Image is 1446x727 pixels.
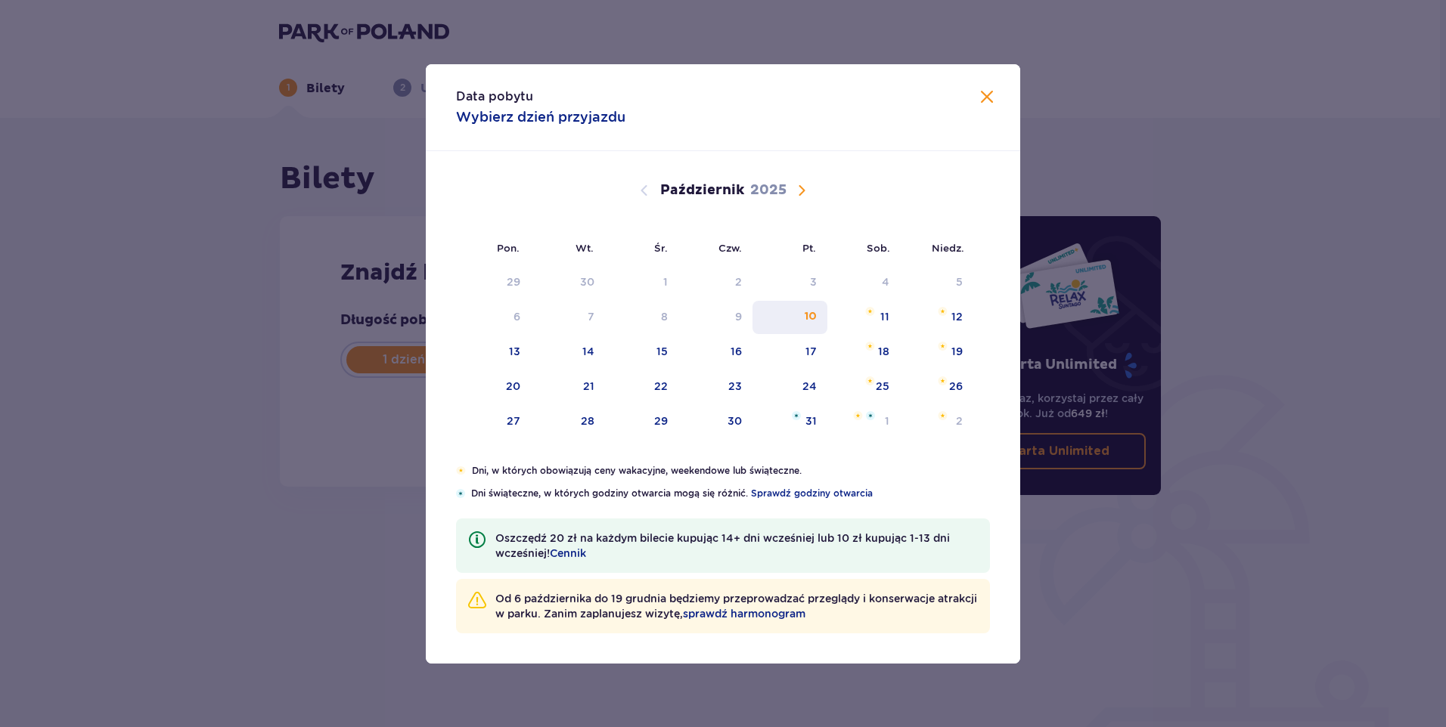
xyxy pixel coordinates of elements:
button: Zamknij [978,88,996,107]
td: Data niedostępna. poniedziałek, 29 września 2025 [456,266,531,299]
div: 25 [876,379,889,394]
td: środa, 22 października 2025 [605,370,678,404]
div: 12 [951,309,963,324]
div: 9 [735,309,742,324]
td: Data niedostępna. czwartek, 2 października 2025 [678,266,753,299]
div: 26 [949,379,963,394]
div: 2 [956,413,963,428]
div: 8 [661,309,668,324]
td: Data niedostępna. wtorek, 30 września 2025 [531,266,606,299]
td: sobota, 18 października 2025 [827,336,901,369]
td: sobota, 1 listopada 2025 [827,405,901,438]
img: Pomarańczowa gwiazdka [865,376,875,385]
td: Data niedostępna. wtorek, 7 października 2025 [531,301,606,334]
td: Data niedostępna. środa, 1 października 2025 [605,266,678,299]
a: Cennik [550,546,586,561]
td: piątek, 31 października 2025 [752,405,827,438]
td: wtorek, 21 października 2025 [531,370,606,404]
div: 19 [951,344,963,359]
p: Oszczędź 20 zł na każdym bilecie kupując 14+ dni wcześniej lub 10 zł kupując 1-13 dni wcześniej! [495,531,978,561]
td: piątek, 10 października 2025 [752,301,827,334]
td: piątek, 24 października 2025 [752,370,827,404]
img: Pomarańczowa gwiazdka [456,466,466,475]
div: 13 [509,344,520,359]
td: wtorek, 14 października 2025 [531,336,606,369]
p: 2025 [750,181,787,200]
small: Pon. [497,242,520,254]
td: czwartek, 30 października 2025 [678,405,753,438]
div: 30 [580,274,594,289]
img: Niebieska gwiazdka [456,489,465,498]
div: 23 [728,379,742,394]
div: 14 [582,344,594,359]
div: 29 [507,274,520,289]
td: czwartek, 23 października 2025 [678,370,753,404]
p: Dni, w których obowiązują ceny wakacyjne, weekendowe lub świąteczne. [472,464,990,478]
div: 31 [805,413,817,428]
div: 29 [654,413,668,428]
div: 1 [663,274,668,289]
small: Czw. [718,242,742,254]
p: Wybierz dzień przyjazdu [456,108,625,126]
td: sobota, 11 października 2025 [827,301,901,334]
div: 30 [728,413,742,428]
small: Śr. [654,242,668,254]
td: niedziela, 26 października 2025 [900,370,973,404]
p: Październik [660,181,744,200]
td: piątek, 17 października 2025 [752,336,827,369]
div: 5 [956,274,963,289]
div: 21 [583,379,594,394]
div: 7 [588,309,594,324]
td: Data niedostępna. sobota, 4 października 2025 [827,266,901,299]
div: 16 [731,344,742,359]
a: Sprawdź godziny otwarcia [751,487,873,500]
button: Poprzedni miesiąc [635,181,653,200]
div: 20 [506,379,520,394]
p: Dni świąteczne, w których godziny otwarcia mogą się różnić. [471,487,990,500]
td: środa, 15 października 2025 [605,336,678,369]
div: 4 [882,274,889,289]
div: 11 [880,309,889,324]
small: Pt. [802,242,816,254]
td: Data niedostępna. środa, 8 października 2025 [605,301,678,334]
div: 2 [735,274,742,289]
div: 3 [810,274,817,289]
div: 27 [507,413,520,428]
p: Data pobytu [456,88,533,105]
a: sprawdź harmonogram [683,606,805,621]
td: sobota, 25 października 2025 [827,370,901,404]
td: poniedziałek, 20 października 2025 [456,370,531,404]
div: 1 [885,413,889,428]
td: Data niedostępna. niedziela, 5 października 2025 [900,266,973,299]
div: 24 [802,379,817,394]
td: czwartek, 16 października 2025 [678,336,753,369]
img: Pomarańczowa gwiazdka [865,307,875,316]
div: 17 [805,344,817,359]
td: Data niedostępna. piątek, 3 października 2025 [752,266,827,299]
div: 22 [654,379,668,394]
div: 10 [805,309,817,324]
td: wtorek, 28 października 2025 [531,405,606,438]
img: Pomarańczowa gwiazdka [938,376,948,385]
td: poniedziałek, 13 października 2025 [456,336,531,369]
img: Pomarańczowa gwiazdka [865,342,875,351]
img: Pomarańczowa gwiazdka [938,342,948,351]
td: Data niedostępna. czwartek, 9 października 2025 [678,301,753,334]
img: Pomarańczowa gwiazdka [938,411,948,420]
div: 28 [581,413,594,428]
td: niedziela, 19 października 2025 [900,336,973,369]
small: Sob. [867,242,890,254]
img: Pomarańczowa gwiazdka [938,307,948,316]
img: Niebieska gwiazdka [866,411,875,420]
p: Od 6 października do 19 grudnia będziemy przeprowadzać przeglądy i konserwacje atrakcji w parku. ... [495,591,978,621]
small: Niedz. [932,242,964,254]
td: poniedziałek, 27 października 2025 [456,405,531,438]
div: 6 [514,309,520,324]
div: 18 [878,344,889,359]
td: niedziela, 2 listopada 2025 [900,405,973,438]
td: Data niedostępna. poniedziałek, 6 października 2025 [456,301,531,334]
button: Następny miesiąc [793,181,811,200]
